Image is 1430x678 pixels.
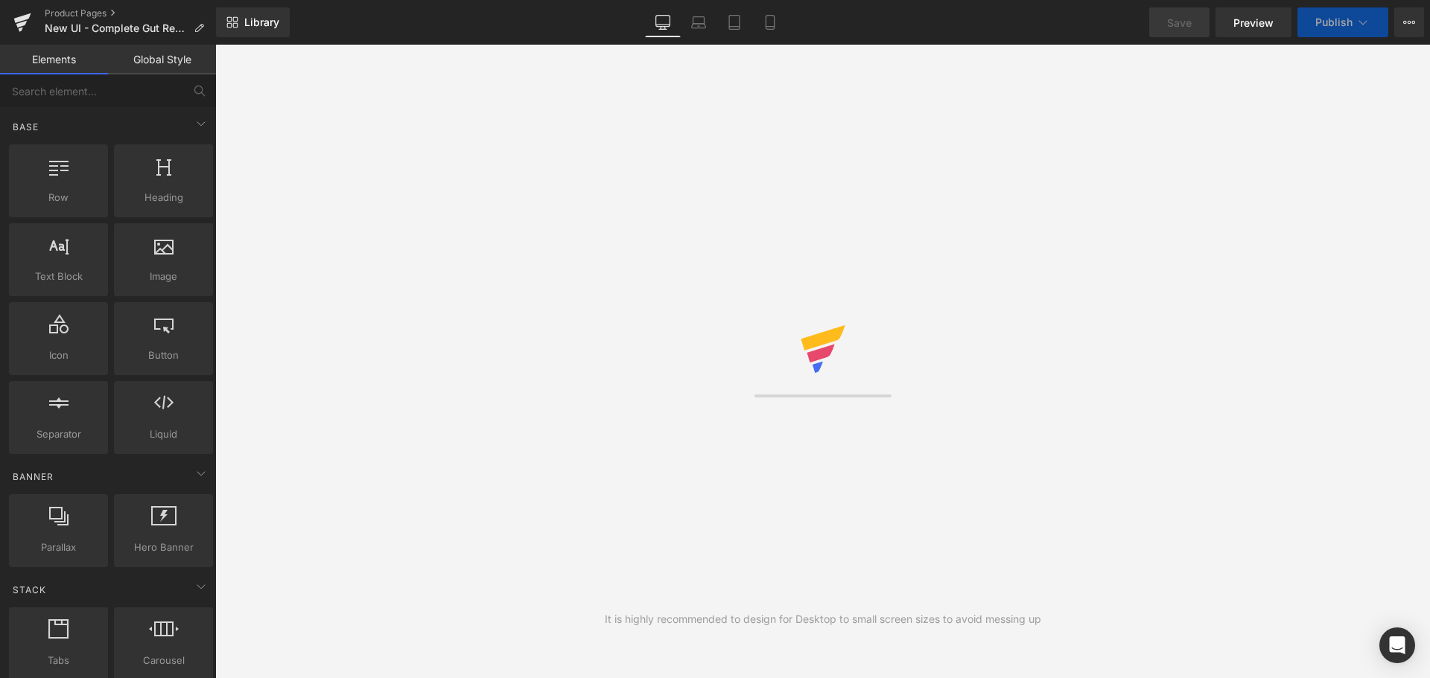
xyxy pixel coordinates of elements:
span: Base [11,120,40,134]
span: Banner [11,470,55,484]
a: Preview [1215,7,1291,37]
span: Carousel [118,653,209,668]
span: Icon [13,348,104,363]
a: Laptop [681,7,716,37]
a: Product Pages [45,7,216,19]
span: Row [13,190,104,205]
div: Open Intercom Messenger [1379,627,1415,663]
span: Preview [1233,15,1274,31]
a: Tablet [716,7,752,37]
span: Tabs [13,653,104,668]
span: Separator [13,426,104,442]
button: Publish [1297,7,1388,37]
span: Image [118,269,209,284]
a: Mobile [752,7,788,37]
span: Liquid [118,426,209,442]
span: Library [244,16,279,29]
a: New Library [216,7,290,37]
span: Button [118,348,209,363]
span: New UI - Complete Gut Repair [45,22,188,34]
div: It is highly recommended to design for Desktop to small screen sizes to avoid messing up [605,611,1041,627]
button: More [1394,7,1424,37]
span: Publish [1315,16,1353,28]
span: Stack [11,583,48,597]
span: Heading [118,190,209,205]
a: Desktop [645,7,681,37]
span: Hero Banner [118,540,209,555]
span: Save [1167,15,1192,31]
span: Parallax [13,540,104,555]
span: Text Block [13,269,104,284]
a: Global Style [108,45,216,74]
